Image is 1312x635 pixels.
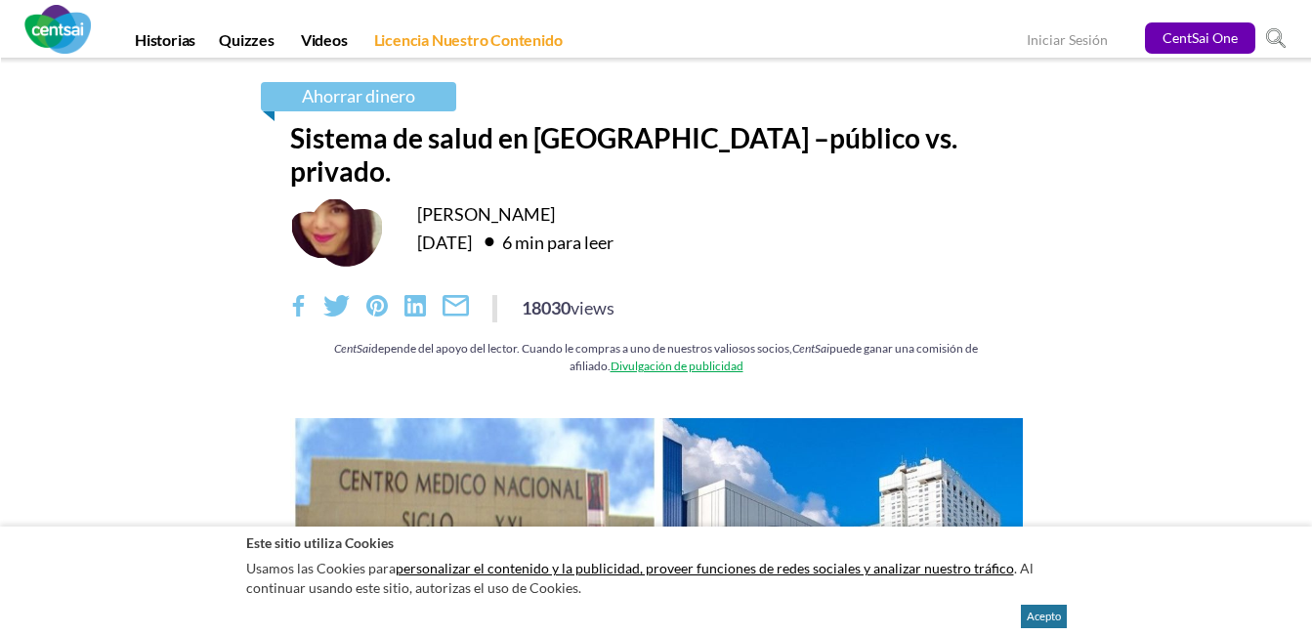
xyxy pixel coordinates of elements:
div: 18030 [522,295,614,320]
a: Quizzes [207,30,286,58]
a: Iniciar Sesión [1027,31,1108,52]
a: Videos [289,30,360,58]
p: Usamos las Cookies para . Al continuar usando este sitio, autorizas el uso de Cookies. [246,554,1067,602]
h1: Sistema de salud en [GEOGRAPHIC_DATA] –público vs. privado. [290,121,1023,188]
a: Licencia Nuestro Contenido [362,30,574,58]
span: views [571,297,614,318]
img: CentSai [24,5,91,54]
a: Historias [123,30,207,58]
em: CentSai [334,342,371,356]
a: [PERSON_NAME] [417,203,555,225]
button: Acepto [1021,605,1067,628]
a: Ahorrar dinero [261,82,456,111]
em: CentSai [792,342,829,356]
h2: Este sitio utiliza Cookies [246,533,1067,552]
a: Divulgación de publicidad [611,359,743,373]
time: [DATE] [417,232,472,253]
div: 6 min para leer [475,226,614,257]
a: CentSai One [1145,22,1255,54]
div: depende del apoyo del lector. Cuando le compras a uno de nuestros valiosos socios, puede ganar un... [290,340,1023,374]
